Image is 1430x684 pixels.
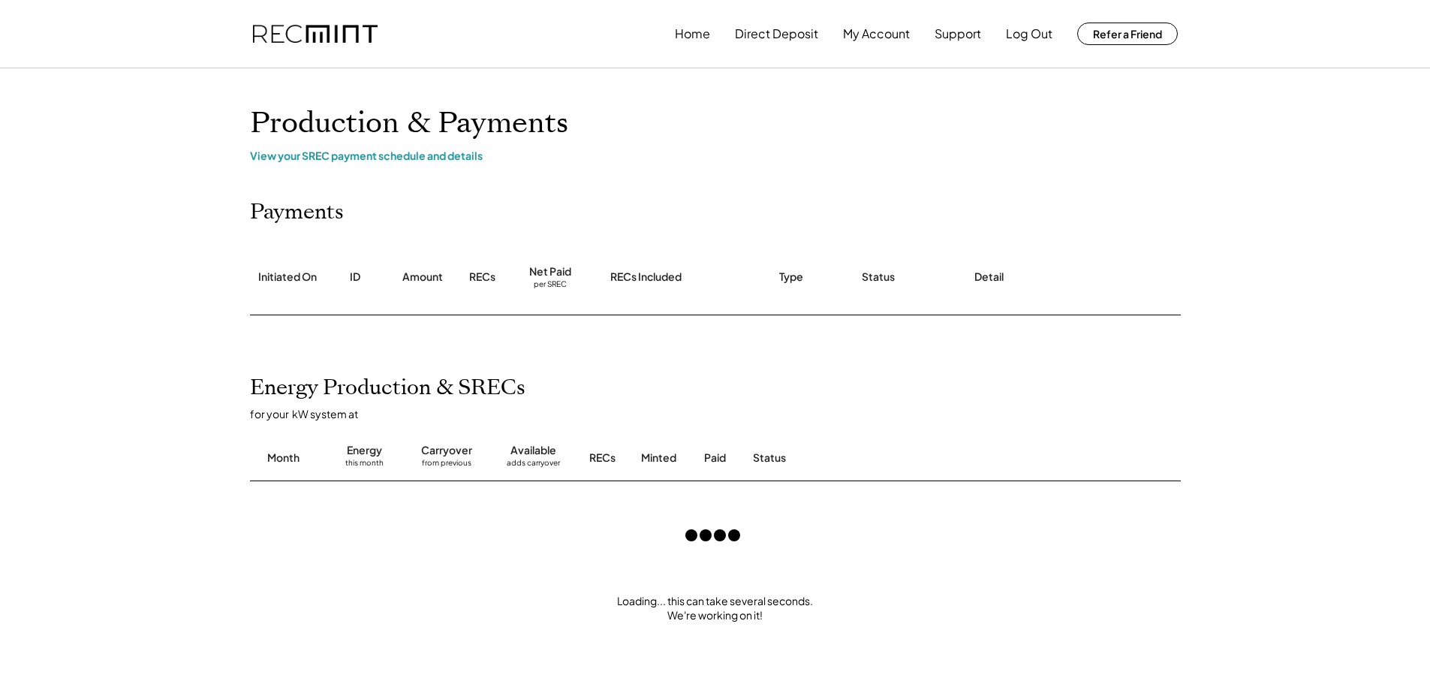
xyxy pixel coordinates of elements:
[610,270,682,285] div: RECs Included
[641,450,676,466] div: Minted
[347,443,382,458] div: Energy
[350,270,360,285] div: ID
[675,19,710,49] button: Home
[843,19,910,49] button: My Account
[704,450,726,466] div: Paid
[345,458,384,473] div: this month
[510,443,556,458] div: Available
[253,25,378,44] img: recmint-logotype%403x.png
[753,450,1008,466] div: Status
[235,594,1196,623] div: Loading... this can take several seconds. We're working on it!
[534,279,567,291] div: per SREC
[258,270,317,285] div: Initiated On
[1006,19,1052,49] button: Log Out
[402,270,443,285] div: Amount
[735,19,818,49] button: Direct Deposit
[250,149,1181,162] div: View your SREC payment schedule and details
[507,458,560,473] div: adds carryover
[250,407,1196,420] div: for your kW system at
[862,270,895,285] div: Status
[1077,23,1178,45] button: Refer a Friend
[529,264,571,279] div: Net Paid
[267,450,300,466] div: Month
[250,106,1181,141] h1: Production & Payments
[421,443,472,458] div: Carryover
[250,375,525,401] h2: Energy Production & SRECs
[589,450,616,466] div: RECs
[935,19,981,49] button: Support
[250,200,344,225] h2: Payments
[422,458,471,473] div: from previous
[779,270,803,285] div: Type
[974,270,1004,285] div: Detail
[469,270,495,285] div: RECs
